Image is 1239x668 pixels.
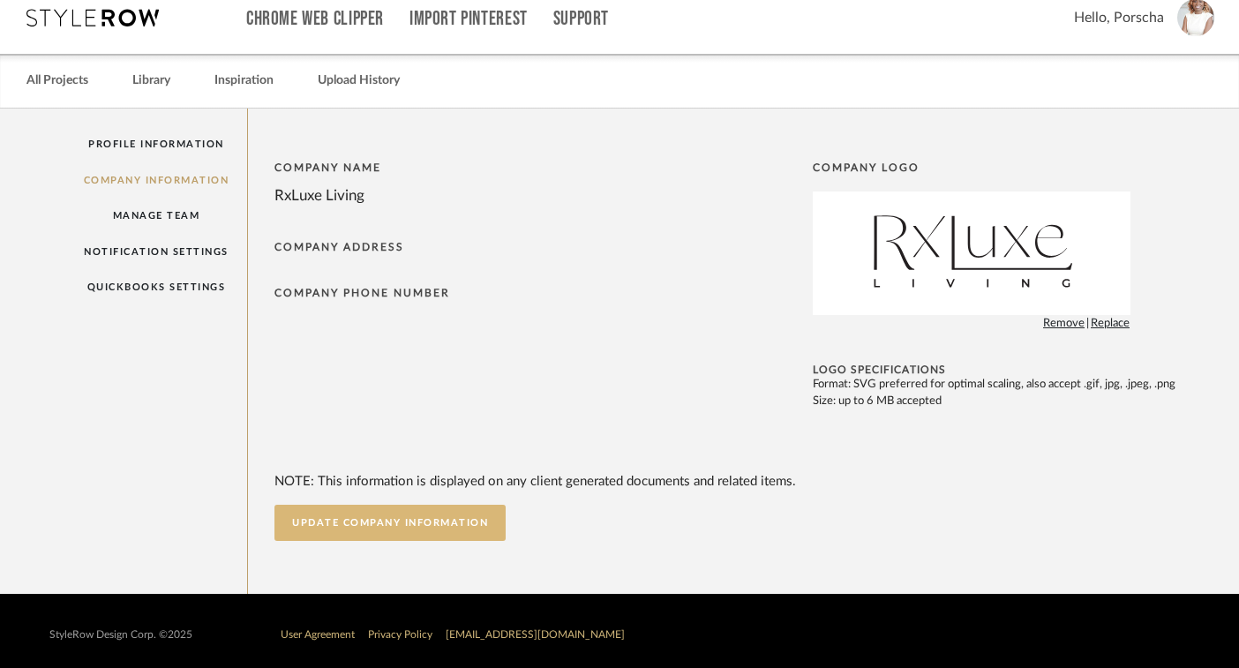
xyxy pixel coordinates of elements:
[246,11,384,26] a: Chrome Web Clipper
[274,161,804,174] div: Company Name
[1043,315,1085,333] span: Remove
[65,269,248,305] a: QuickBooks Settings
[274,287,804,299] div: Company Phone Number
[813,364,1175,376] div: Logo Specifications
[274,505,506,541] button: UPDATE COMPANY INFORMATION
[65,198,248,234] a: Manage Team
[446,629,625,640] a: [EMAIL_ADDRESS][DOMAIN_NAME]
[274,241,804,253] div: Company Address
[26,69,88,93] a: All Projects
[409,11,528,26] a: Import Pinterest
[274,184,804,207] div: RxLuxe Living
[318,69,400,93] a: Upload History
[813,393,1175,410] div: Size: up to 6 MB accepted
[553,11,609,26] a: Support
[1091,315,1130,333] span: Replace
[1086,315,1089,333] span: |
[65,126,248,162] a: Profile Information
[813,161,1175,174] div: Company Logo
[274,472,1183,492] div: NOTE: This information is displayed on any client generated documents and related items.
[65,234,248,270] a: Notification Settings
[214,69,274,93] a: Inspiration
[281,629,355,640] a: User Agreement
[49,628,192,642] div: StyleRow Design Corp. ©2025
[1074,7,1164,28] span: Hello, Porscha
[132,69,170,93] a: Library
[813,376,1175,394] div: Format: SVG preferred for optimal scaling, also accept .gif, jpg, .jpeg, .png
[848,191,1095,315] img: d6c9e36d-a4c6-4e02-ad41-232cb10db563.svg
[368,629,432,640] a: Privacy Policy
